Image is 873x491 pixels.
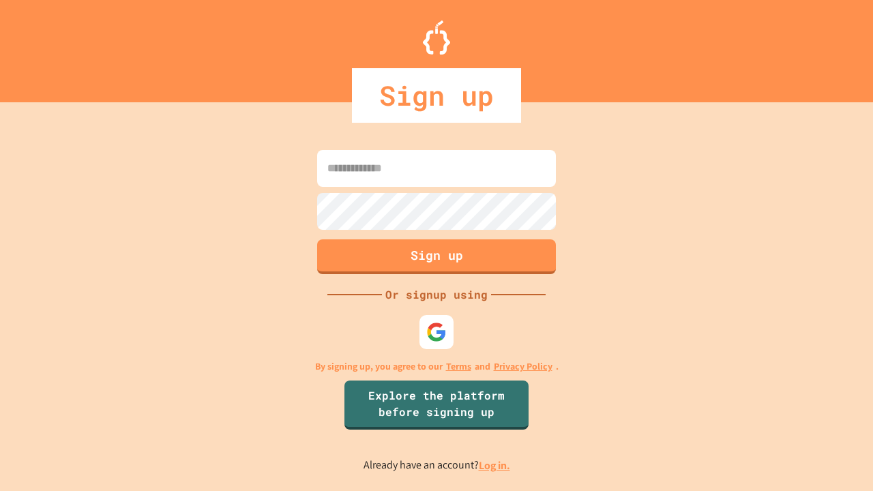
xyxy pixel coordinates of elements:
[344,381,529,430] a: Explore the platform before signing up
[423,20,450,55] img: Logo.svg
[382,286,491,303] div: Or signup using
[446,359,471,374] a: Terms
[494,359,552,374] a: Privacy Policy
[426,322,447,342] img: google-icon.svg
[479,458,510,473] a: Log in.
[315,359,559,374] p: By signing up, you agree to our and .
[364,457,510,474] p: Already have an account?
[317,239,556,274] button: Sign up
[352,68,521,123] div: Sign up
